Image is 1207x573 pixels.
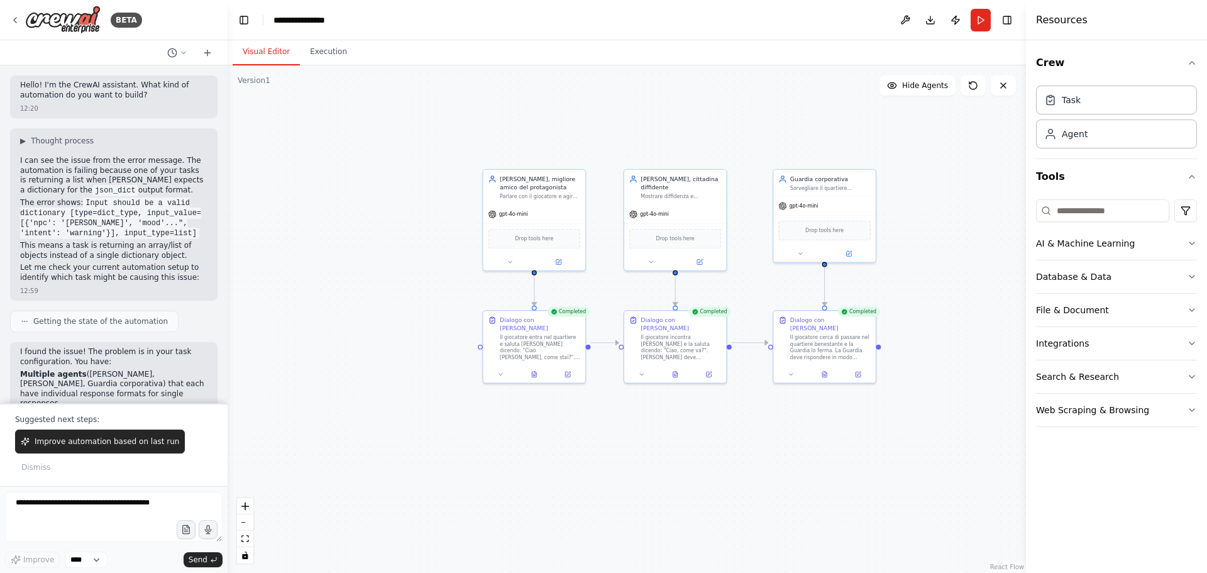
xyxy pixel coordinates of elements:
div: CompletedDialogo con [PERSON_NAME]Il giocatore entra nel quartiere e saluta [PERSON_NAME] dicendo... [482,310,586,384]
code: json_dict [92,185,138,196]
span: gpt-4o-mini [640,211,669,218]
h4: Resources [1036,13,1088,28]
g: Edge from 06356e7b-dc26-45ee-a15a-d99700051908 to f50e4b4e-0135-4d71-8a39-1c6645fe0d48 [732,338,768,347]
li: ([PERSON_NAME], [PERSON_NAME], Guardia corporativa) that each have individual response formats fo... [20,370,207,409]
button: Tools [1036,159,1197,194]
div: [PERSON_NAME], migliore amico del protagonistaParlare con il giocatore e agire come alleato fidat... [482,169,586,271]
button: Improve [5,552,60,568]
span: Drop tools here [656,235,695,243]
div: Dialogo con [PERSON_NAME] [500,316,580,332]
p: The error shows: [20,198,207,238]
div: Parlare con il giocatore e agire come alleato fidato. [500,193,580,200]
div: CompletedDialogo con [PERSON_NAME]Il giocatore cerca di passare nel quartiere benestante e la Gua... [773,310,876,384]
span: Getting the state of the automation [33,316,168,326]
span: Dismiss [21,462,50,472]
p: Suggested next steps: [15,414,212,425]
span: Drop tools here [515,235,553,243]
div: [PERSON_NAME], migliore amico del protagonista [500,175,580,191]
button: Open in side panel [553,369,581,379]
div: Completed [837,307,879,317]
button: Switch to previous chat [162,45,192,60]
div: File & Document [1036,304,1109,316]
button: ▶Thought process [20,136,94,146]
div: Integrations [1036,337,1089,350]
div: Completed [548,307,590,317]
button: toggle interactivity [237,547,253,564]
button: zoom out [237,515,253,531]
div: Guardia corporativaSorvegliare il quartiere benestante e mantenere l’ordine con fermezza.gpt-4o-m... [773,169,876,263]
p: I can see the issue from the error message. The automation is failing because one of your tasks i... [20,156,207,196]
button: Open in side panel [825,248,873,259]
span: gpt-4o-mini [790,203,818,209]
button: Execution [300,39,357,65]
code: Input should be a valid dictionary [type=dict_type, input_value=[{'npc': '[PERSON_NAME]', 'mood'.... [20,197,201,239]
div: Crew [1036,81,1197,159]
div: BETA [111,13,142,28]
span: Thought process [31,136,94,146]
div: Search & Research [1036,370,1119,383]
div: Completed [688,307,730,317]
div: AI & Machine Learning [1036,237,1135,250]
button: Dismiss [15,459,57,476]
div: [PERSON_NAME], cittadina diffidente [641,175,721,191]
button: Hide right sidebar [998,11,1016,29]
button: AI & Machine Learning [1036,227,1197,260]
span: Improve automation based on last run [35,437,179,447]
button: Upload files [177,520,196,539]
button: Open in side panel [676,257,723,267]
g: Edge from a226722b-60ab-4e79-bd65-db2f11f11d3f to 06356e7b-dc26-45ee-a15a-d99700051908 [591,338,619,347]
div: Version 1 [238,75,270,86]
div: 12:59 [20,286,38,296]
button: Visual Editor [233,39,300,65]
div: 12:20 [20,104,38,113]
button: Click to speak your automation idea [199,520,218,539]
button: Hide left sidebar [235,11,253,29]
nav: breadcrumb [273,14,325,26]
span: ▶ [20,136,26,146]
div: Tools [1036,194,1197,437]
p: This means a task is returning an array/list of objects instead of a single dictionary object. [20,241,207,260]
g: Edge from 83825061-9506-45af-b1c1-288b272d5f60 to 06356e7b-dc26-45ee-a15a-d99700051908 [671,267,680,306]
div: CompletedDialogo con [PERSON_NAME]Il giocatore incontra [PERSON_NAME] e la saluta dicendo: "Ciao,... [624,310,727,384]
button: Crew [1036,45,1197,81]
button: View output [658,369,693,379]
p: Hello! I'm the CrewAI assistant. What kind of automation do you want to build? [20,81,207,100]
p: Let me check your current automation setup to identify which task might be causing this issue: [20,263,207,282]
button: View output [807,369,842,379]
button: Integrations [1036,327,1197,360]
span: Improve [23,555,54,565]
span: Hide Agents [902,81,948,91]
button: Open in side panel [844,369,872,379]
div: Database & Data [1036,270,1111,283]
div: Agent [1062,128,1088,140]
button: Web Scraping & Browsing [1036,394,1197,426]
g: Edge from 364ae934-4659-479c-bc06-235803f1fa4c to f50e4b4e-0135-4d71-8a39-1c6645fe0d48 [820,267,829,306]
button: View output [517,369,552,379]
div: Web Scraping & Browsing [1036,404,1149,416]
div: React Flow controls [237,498,253,564]
button: Hide Agents [879,75,956,96]
button: Start a new chat [197,45,218,60]
div: Il giocatore entra nel quartiere e saluta [PERSON_NAME] dicendo: "Ciao [PERSON_NAME], come stai?"... [500,334,580,360]
button: Improve automation based on last run [15,430,185,453]
button: Open in side panel [535,257,582,267]
a: React Flow attribution [990,564,1024,570]
div: Il giocatore cerca di passare nel quartiere benestante e la Guardia lo ferma. La Guardia deve ris... [790,334,871,360]
g: Edge from 02ac1092-4d15-417e-b7ef-6b169e6ba99f to a226722b-60ab-4e79-bd65-db2f11f11d3f [530,275,538,306]
button: zoom in [237,498,253,515]
div: [PERSON_NAME], cittadina diffidenteMostrare diffidenza e scetticismo verso gli estranei, inclusi ... [624,169,727,271]
div: Task [1062,94,1081,106]
button: Search & Research [1036,360,1197,393]
button: File & Document [1036,294,1197,326]
button: Open in side panel [695,369,723,379]
div: Guardia corporativa [790,175,871,183]
span: Send [189,555,207,565]
span: gpt-4o-mini [499,211,528,218]
img: Logo [25,6,101,34]
button: Send [184,552,223,567]
span: Drop tools here [805,226,844,235]
div: Sorvegliare il quartiere benestante e mantenere l’ordine con fermezza. [790,185,871,192]
div: Il giocatore incontra [PERSON_NAME] e la saluta dicendo: "Ciao, come va?". [PERSON_NAME] deve ris... [641,334,721,360]
button: Database & Data [1036,260,1197,293]
p: I found the issue! The problem is in your task configuration. You have: [20,347,207,367]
